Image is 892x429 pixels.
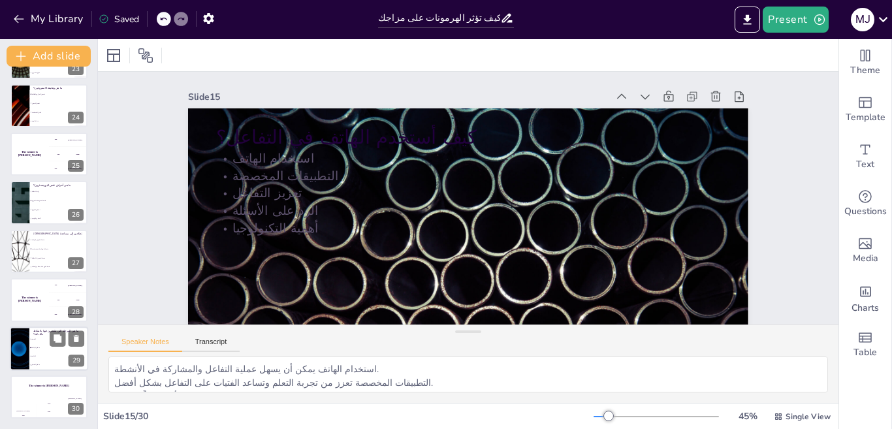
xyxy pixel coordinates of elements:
[50,330,65,346] button: Duplicate Slide
[69,330,84,346] button: Delete Slide
[851,8,874,31] div: M J
[10,409,36,411] div: [PERSON_NAME]
[103,45,124,66] div: Layout
[735,7,760,33] button: Export to PowerPoint
[10,181,88,224] div: https://cdn.sendsteps.com/images/logo/sendsteps_logo_white.pnghttps://cdn.sendsteps.com/images/lo...
[49,293,88,307] div: 200
[839,39,891,86] div: Change the overall theme
[32,257,87,259] span: عندما تشعرين بالنشاط
[108,338,182,352] button: Speaker Notes
[839,321,891,368] div: Add a table
[49,147,88,161] div: 200
[10,230,88,273] div: https://cdn.sendsteps.com/images/logo/sendsteps_logo_white.pnghttps://cdn.sendsteps.com/images/lo...
[62,400,88,419] div: 300
[68,63,84,75] div: 23
[856,157,874,172] span: Text
[32,199,87,201] span: الحساسية وتقلب المزاج
[49,308,88,322] div: 300
[68,209,84,221] div: 26
[76,153,79,155] div: Jaap
[839,86,891,133] div: Add ready made slides
[10,385,88,388] h4: The winner is [PERSON_NAME]
[10,133,88,176] div: https://cdn.sendsteps.com/images/logo/sendsteps_logo_white.pnghttps://cdn.sendsteps.com/images/lo...
[33,183,84,187] p: ما هي أعراض نقص البروجسترون؟
[37,404,62,419] div: 200
[853,251,878,266] span: Media
[32,93,87,95] span: تحسين المزاج والطاقة
[32,239,87,241] span: عندما تشعرين بالراحة
[32,191,87,193] span: زيادة النشاط
[33,328,84,336] p: ما هي المرحلة التي تشعرين فيها بالنشاط والتركيز؟
[49,133,88,147] div: 100
[732,410,763,422] div: 45 %
[108,357,828,392] textarea: استخدام الهاتف يمكن أن يسهل عملية التفاعل والمشاركة في الأنشطة. التطبيقات المخصصة تعزز من تجربة ا...
[216,124,721,150] p: كيف أستخدم الهاتف في التفاعل؟
[216,202,721,220] p: الرد على الأسئلة
[846,110,885,125] span: Template
[188,91,608,103] div: Slide 15
[62,398,88,400] div: [PERSON_NAME]
[216,150,721,168] p: استخدام الهاتف
[763,7,828,33] button: Present
[7,46,91,67] button: Add slide
[216,185,721,202] p: تعزيز التفاعل
[786,411,831,422] span: Single View
[10,8,89,29] button: My Library
[32,266,87,268] span: عندما تكون لديك مشاعر إيجابية
[68,403,84,415] div: 30
[69,355,84,366] div: 29
[68,257,84,269] div: 27
[851,7,874,33] button: M J
[32,72,87,74] span: البروجسترون
[31,347,88,349] span: ما قبل الإباضة
[182,338,240,352] button: Transcript
[852,301,879,315] span: Charts
[76,299,79,301] div: Jaap
[216,167,721,185] p: التطبيقات المخصصة
[37,402,62,404] div: Jaap
[32,208,87,210] span: تحسين المزاج
[216,219,721,237] p: أهمية التكنولوجيا
[68,306,84,318] div: 28
[49,278,88,293] div: 100
[32,248,87,250] span: عندما يكون لديك نزيف شديد
[32,103,87,104] span: تحفيز المبيض
[32,111,87,113] span: تقليل الحساسية
[10,375,88,419] div: 30
[103,410,594,422] div: Slide 15 / 30
[378,8,500,27] input: Insert title
[853,345,877,360] span: Table
[10,411,36,419] div: 100
[839,180,891,227] div: Get real-time input from your audience
[49,162,88,176] div: 300
[31,338,88,340] span: الحيض
[844,204,887,219] span: Questions
[99,13,139,25] div: Saved
[68,112,84,123] div: 24
[839,274,891,321] div: Add charts and graphs
[10,296,49,303] h4: The winner is [PERSON_NAME]
[32,217,87,219] span: الشعور بالهدوء
[10,326,88,371] div: 29
[32,120,87,122] span: زيادة الوزن
[31,355,88,357] span: الإباضة
[10,84,88,127] div: https://cdn.sendsteps.com/images/logo/sendsteps_logo_white.pnghttps://cdn.sendsteps.com/images/lo...
[850,63,880,78] span: Theme
[138,48,153,63] span: Position
[10,151,49,157] h4: The winner is [PERSON_NAME]
[839,133,891,180] div: Add text boxes
[68,160,84,172] div: 25
[839,227,891,274] div: Add images, graphics, shapes or video
[33,232,84,239] p: [DEMOGRAPHIC_DATA] تحتاجين إلى مساعدة طبية؟
[33,86,84,90] p: ما هي وظيفة الاستروجين؟
[10,278,88,321] div: https://cdn.sendsteps.com/images/logo/sendsteps_logo_white.pnghttps://cdn.sendsteps.com/images/lo...
[31,364,88,366] span: ما قبل الحيض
